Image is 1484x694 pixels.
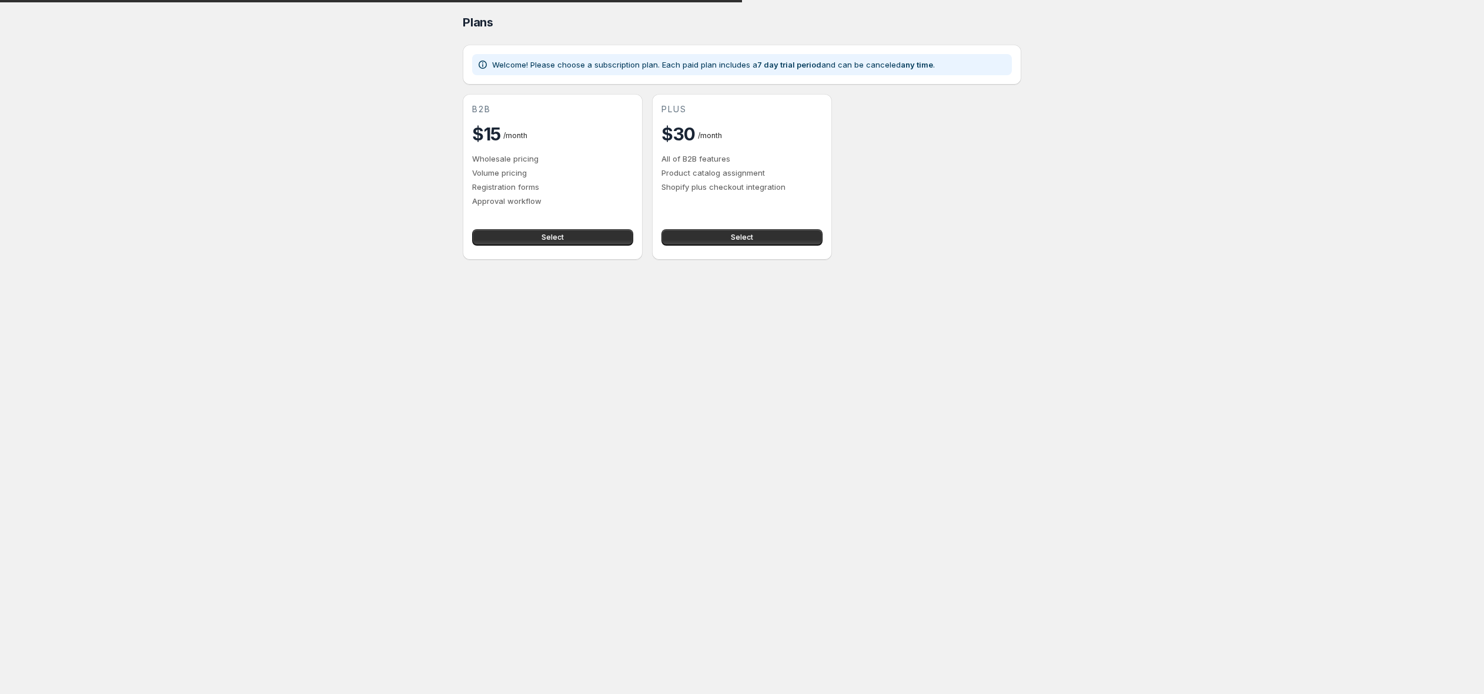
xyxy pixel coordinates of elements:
[661,229,823,246] button: Select
[472,229,633,246] button: Select
[542,233,564,242] span: Select
[661,122,696,146] h2: $30
[472,122,501,146] h2: $15
[492,59,935,71] p: Welcome! Please choose a subscription plan. Each paid plan includes a and can be canceled .
[472,195,633,207] p: Approval workflow
[731,233,753,242] span: Select
[661,103,687,115] span: plus
[698,131,722,140] span: / month
[472,181,633,193] p: Registration forms
[463,15,493,29] span: Plans
[503,131,527,140] span: / month
[661,167,823,179] p: Product catalog assignment
[472,103,491,115] span: b2b
[757,60,821,69] b: 7 day trial period
[472,153,633,165] p: Wholesale pricing
[901,60,933,69] b: any time
[661,153,823,165] p: All of B2B features
[661,181,823,193] p: Shopify plus checkout integration
[472,167,633,179] p: Volume pricing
